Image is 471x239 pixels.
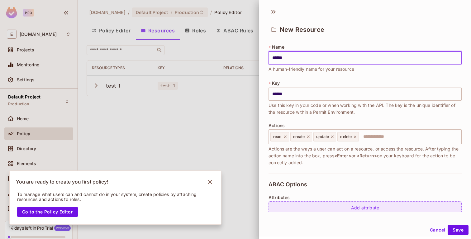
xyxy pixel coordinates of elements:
[269,102,462,116] span: Use this key in your code or when working with the API. The key is the unique identifier of the r...
[17,192,205,202] p: To manage what users can and cannot do in your system, create policies by attaching resources and...
[270,132,289,141] div: read
[340,134,352,139] span: delete
[17,207,78,217] button: Go to the Policy Editor
[269,195,290,200] span: Attributes
[334,153,351,158] span: <Enter>
[269,181,307,188] span: ABAC Options
[269,66,354,73] span: A human-friendly name for your resource
[337,132,359,141] div: delete
[269,123,285,128] span: Actions
[269,146,462,166] span: Actions are the ways a user can act on a resource, or access the resource. After typing the actio...
[273,134,282,139] span: read
[316,134,329,139] span: update
[293,134,305,139] span: create
[357,153,377,158] span: <Return>
[280,26,324,33] span: New Resource
[313,132,336,141] div: update
[290,132,312,141] div: create
[272,81,280,86] span: Key
[16,179,108,185] p: You are ready to create you first policy!
[448,225,469,235] button: Save
[427,225,448,235] button: Cancel
[272,45,284,50] span: Name
[269,201,462,215] div: Add attribute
